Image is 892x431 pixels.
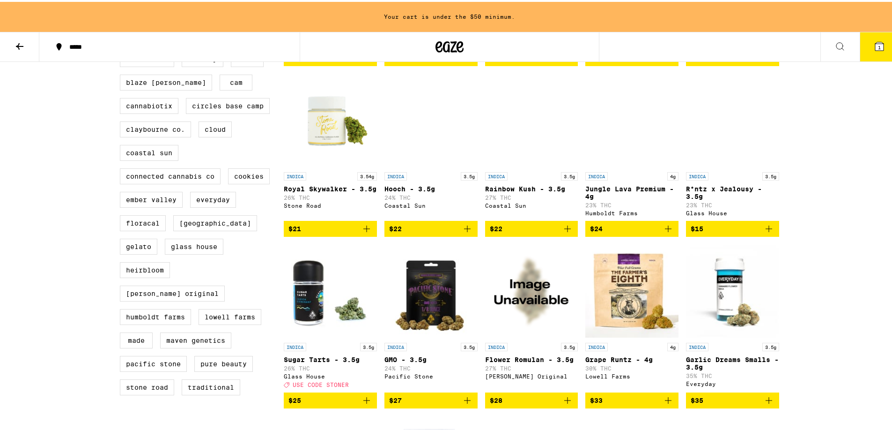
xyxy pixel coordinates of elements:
button: Add to bag [485,391,578,407]
div: Humboldt Farms [585,208,678,214]
p: R*ntz x Jealousy - 3.5g [686,183,779,198]
label: Everyday [190,190,236,206]
img: Henry's Original - Flower Romulan - 3.5g [485,242,578,336]
img: Lowell Farms - Grape Runtz - 4g [585,242,678,336]
img: Glass House - R*ntz x Jealousy - 3.5g [686,72,779,166]
button: Add to bag [485,219,578,235]
p: Grape Runtz - 4g [585,354,678,362]
button: Add to bag [585,219,678,235]
p: INDICA [284,170,306,179]
span: USE CODE STONER [293,380,349,386]
p: 3.5g [561,341,578,349]
label: Cookies [228,166,270,182]
div: Glass House [686,208,779,214]
p: INDICA [384,170,407,179]
button: Add to bag [384,219,478,235]
label: FloraCal [120,213,166,229]
span: $28 [490,395,502,402]
label: Ember Valley [120,190,183,206]
p: INDICA [485,341,508,349]
span: $22 [490,223,502,231]
p: 3.5g [561,170,578,179]
button: Add to bag [585,391,678,407]
p: GMO - 3.5g [384,354,478,362]
img: Everyday - Garlic Dreams Smalls - 3.5g [686,242,779,336]
div: Coastal Sun [485,201,578,207]
p: 3.5g [461,341,478,349]
img: Pacific Stone - GMO - 3.5g [384,242,478,336]
label: Lowell Farms [199,307,261,323]
img: Coastal Sun - Hooch - 3.5g [384,72,478,166]
p: 4g [667,341,678,349]
a: Open page for Jungle Lava Premium - 4g from Humboldt Farms [585,72,678,219]
p: 23% THC [686,200,779,206]
span: $33 [590,395,603,402]
span: $22 [389,223,402,231]
span: $35 [691,395,703,402]
p: 3.5g [762,341,779,349]
a: Open page for Grape Runtz - 4g from Lowell Farms [585,242,678,391]
img: Coastal Sun - Rainbow Kush - 3.5g [485,72,578,166]
p: 35% THC [686,371,779,377]
p: Flower Romulan - 3.5g [485,354,578,362]
img: Stone Road - Royal Skywalker - 3.5g [284,72,377,166]
label: CAM [220,73,252,89]
div: Glass House [284,371,377,378]
p: INDICA [686,170,708,179]
p: INDICA [284,341,306,349]
img: Humboldt Farms - Jungle Lava Premium - 4g [585,72,678,166]
span: $15 [691,223,703,231]
span: $24 [590,223,603,231]
div: Everyday [686,379,779,385]
p: 23% THC [585,200,678,206]
label: Heirbloom [120,260,170,276]
p: Hooch - 3.5g [384,183,478,191]
a: Open page for Hooch - 3.5g from Coastal Sun [384,72,478,219]
span: 1 [878,43,881,48]
label: [GEOGRAPHIC_DATA] [173,213,257,229]
span: $27 [389,395,402,402]
a: Open page for Flower Romulan - 3.5g from Henry's Original [485,242,578,391]
button: Add to bag [284,391,377,407]
label: Pure Beauty [194,354,253,370]
div: Coastal Sun [384,201,478,207]
div: Pacific Stone [384,371,478,378]
label: MADE [120,331,153,347]
a: Open page for Rainbow Kush - 3.5g from Coastal Sun [485,72,578,219]
p: Jungle Lava Premium - 4g [585,183,678,198]
div: [PERSON_NAME] Original [485,371,578,378]
p: INDICA [384,341,407,349]
p: Garlic Dreams Smalls - 3.5g [686,354,779,369]
p: 27% THC [485,363,578,370]
a: Open page for Royal Skywalker - 3.5g from Stone Road [284,72,377,219]
a: Open page for Garlic Dreams Smalls - 3.5g from Everyday [686,242,779,391]
button: Add to bag [384,391,478,407]
a: Open page for Sugar Tarts - 3.5g from Glass House [284,242,377,391]
label: Cannabiotix [120,96,178,112]
p: 30% THC [585,363,678,370]
p: INDICA [585,341,608,349]
p: 26% THC [284,363,377,370]
label: Glass House [165,237,223,253]
img: Glass House - Sugar Tarts - 3.5g [284,242,377,336]
label: Claybourne Co. [120,120,191,136]
label: Gelato [120,237,157,253]
div: Stone Road [284,201,377,207]
a: Open page for R*ntz x Jealousy - 3.5g from Glass House [686,72,779,219]
label: Humboldt Farms [120,307,191,323]
p: INDICA [686,341,708,349]
p: INDICA [585,170,608,179]
label: Stone Road [120,378,174,393]
p: 3.5g [461,170,478,179]
p: Royal Skywalker - 3.5g [284,183,377,191]
span: $21 [288,223,301,231]
p: 27% THC [485,193,578,199]
label: Traditional [182,378,240,393]
p: 3.54g [357,170,377,179]
p: 3.5g [360,341,377,349]
span: Hi. Need any help? [6,7,67,14]
label: Blaze [PERSON_NAME] [120,73,212,89]
label: Coastal Sun [120,143,178,159]
button: Add to bag [686,219,779,235]
label: Cloud [199,120,232,136]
